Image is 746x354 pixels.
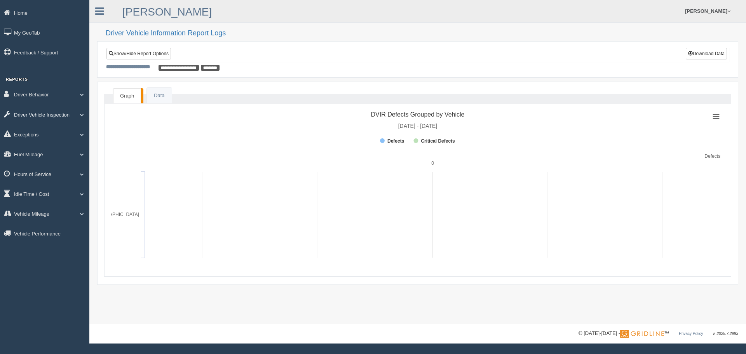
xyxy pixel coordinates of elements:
tspan: Critical Defects [421,138,455,144]
text: 0 [431,160,434,166]
a: [PERSON_NAME] [122,6,212,18]
h2: Driver Vehicle Information Report Logs [106,30,738,37]
img: Gridline [620,330,664,338]
tspan: Defects [704,153,720,159]
tspan: [DATE] - [DATE] [398,123,437,129]
a: Data [147,88,171,104]
tspan: DVIR Defects Grouped by Vehicle [371,111,464,118]
a: Privacy Policy [679,331,703,336]
span: v. 2025.7.2993 [713,331,738,336]
button: Download Data [686,48,727,59]
tspan: Defects [387,138,404,144]
div: © [DATE]-[DATE] - ™ [579,330,738,338]
a: Graph [113,88,141,104]
a: Show/Hide Report Options [106,48,171,59]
